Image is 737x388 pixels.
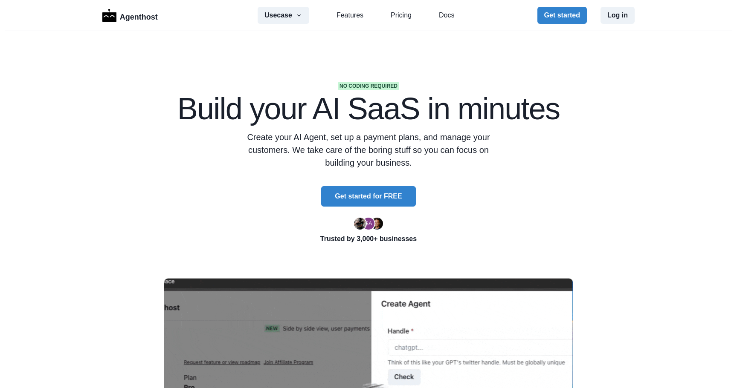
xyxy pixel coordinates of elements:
[337,10,363,20] a: Features
[246,131,491,169] p: Create your AI Agent, set up a payment plans, and manage your customers. We take care of the bori...
[321,186,415,207] button: Get started for FREE
[537,7,587,24] button: Get started
[102,9,116,22] img: Logo
[164,93,573,124] h1: Build your AI SaaS in minutes
[365,221,372,227] div: Segun Adebayo
[371,218,383,230] img: Kent Dodds
[601,7,635,24] button: Log in
[439,10,454,20] a: Docs
[338,82,399,90] span: No coding required
[164,234,573,244] p: Trusted by 3,000+ businesses
[391,10,412,20] a: Pricing
[354,218,366,230] img: Ryan Florence
[258,7,309,24] button: Usecase
[120,8,158,23] p: Agenthost
[102,8,158,23] a: LogoAgenthost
